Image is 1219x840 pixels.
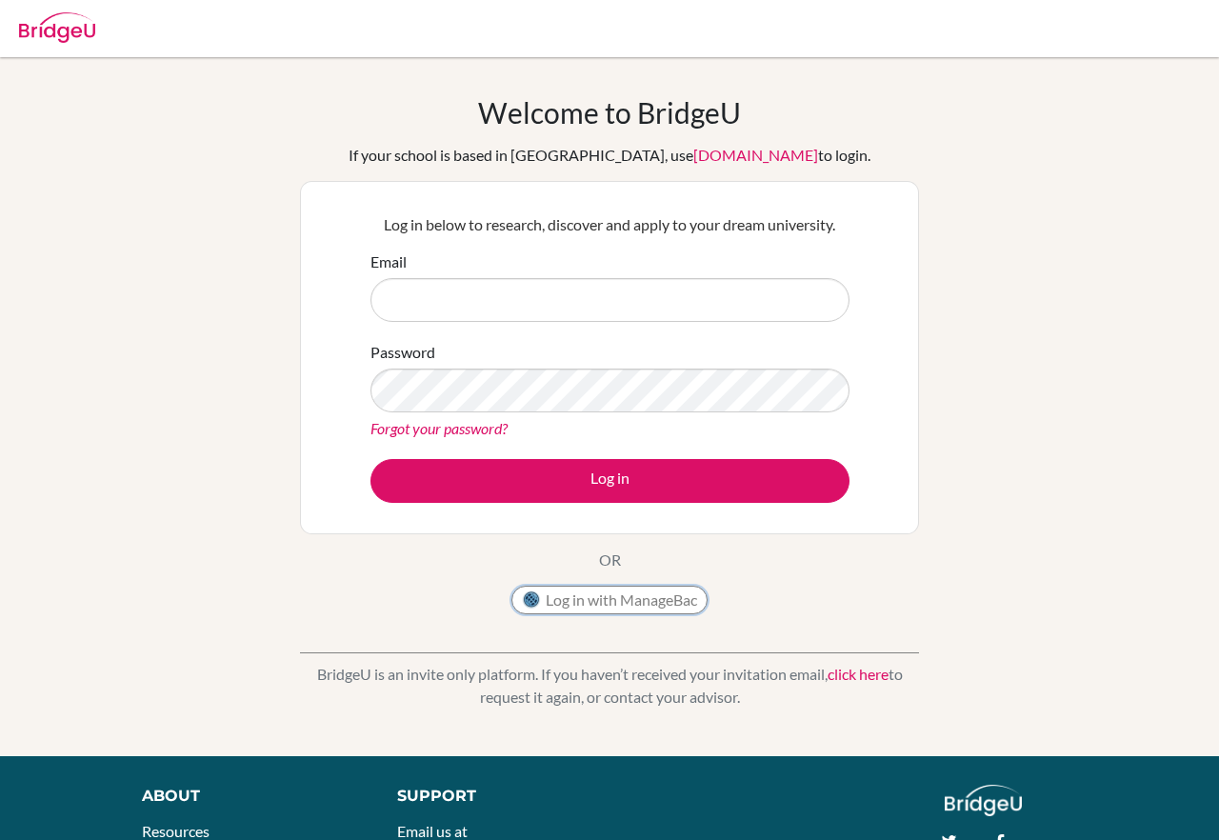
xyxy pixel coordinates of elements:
[142,785,354,808] div: About
[397,785,590,808] div: Support
[370,459,849,503] button: Log in
[599,549,621,571] p: OR
[349,144,870,167] div: If your school is based in [GEOGRAPHIC_DATA], use to login.
[370,250,407,273] label: Email
[300,663,919,709] p: BridgeU is an invite only platform. If you haven’t received your invitation email, to request it ...
[370,213,849,236] p: Log in below to research, discover and apply to your dream university.
[370,341,435,364] label: Password
[478,95,741,130] h1: Welcome to BridgeU
[142,822,210,840] a: Resources
[828,665,889,683] a: click here
[693,146,818,164] a: [DOMAIN_NAME]
[370,419,508,437] a: Forgot your password?
[19,12,95,43] img: Bridge-U
[945,785,1022,816] img: logo_white@2x-f4f0deed5e89b7ecb1c2cc34c3e3d731f90f0f143d5ea2071677605dd97b5244.png
[511,586,708,614] button: Log in with ManageBac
